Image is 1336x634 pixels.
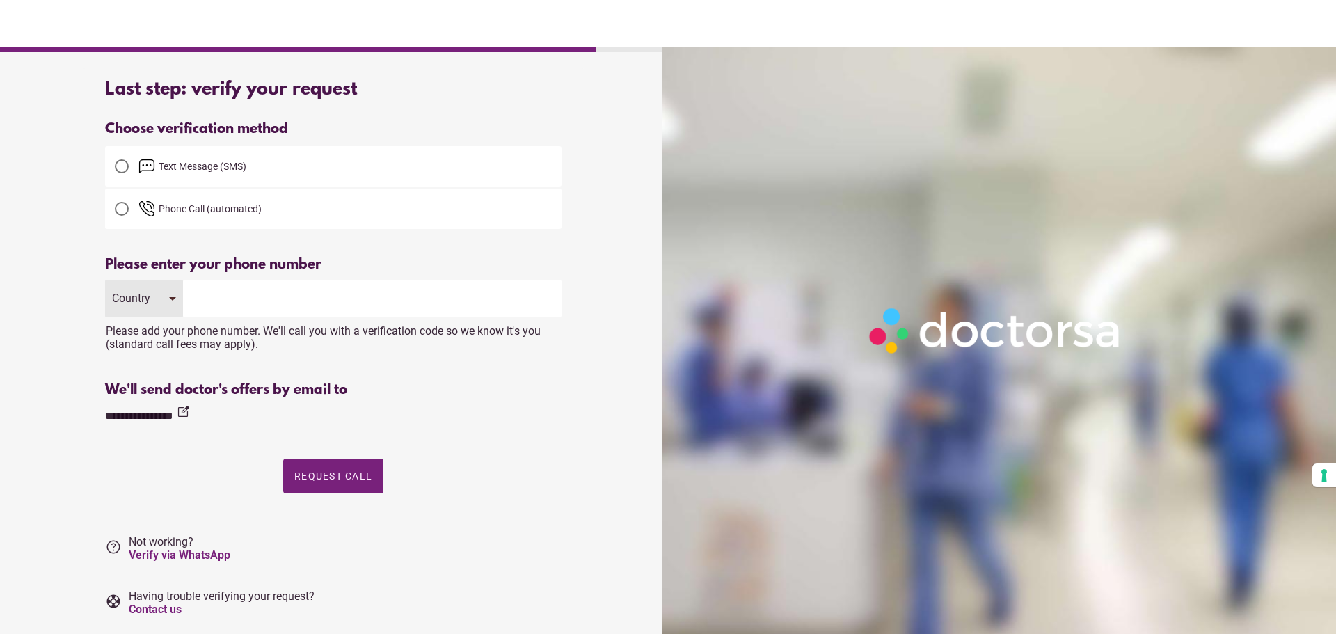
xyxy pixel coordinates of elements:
span: Not working? [129,535,230,562]
div: Last step: verify your request [105,79,562,100]
button: Request Call [283,459,383,493]
button: Your consent preferences for tracking technologies [1312,463,1336,487]
div: Please enter your phone number [105,257,562,273]
i: help [105,539,122,555]
div: Please add your phone number. We'll call you with a verification code so we know it's you (standa... [105,317,562,351]
img: Logo-Doctorsa-trans-White-partial-flat.png [862,301,1129,360]
span: Phone Call (automated) [159,203,262,214]
div: Choose verification method [105,121,562,137]
div: Country [112,292,155,305]
img: phone [138,200,155,217]
div: We'll send doctor's offers by email to [105,382,562,398]
span: Request Call [294,470,372,482]
i: support [105,593,122,610]
span: Text Message (SMS) [159,161,246,172]
img: email [138,158,155,175]
i: edit_square [176,405,190,419]
a: Contact us [129,603,182,616]
a: Verify via WhatsApp [129,548,230,562]
span: Having trouble verifying your request? [129,589,315,616]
